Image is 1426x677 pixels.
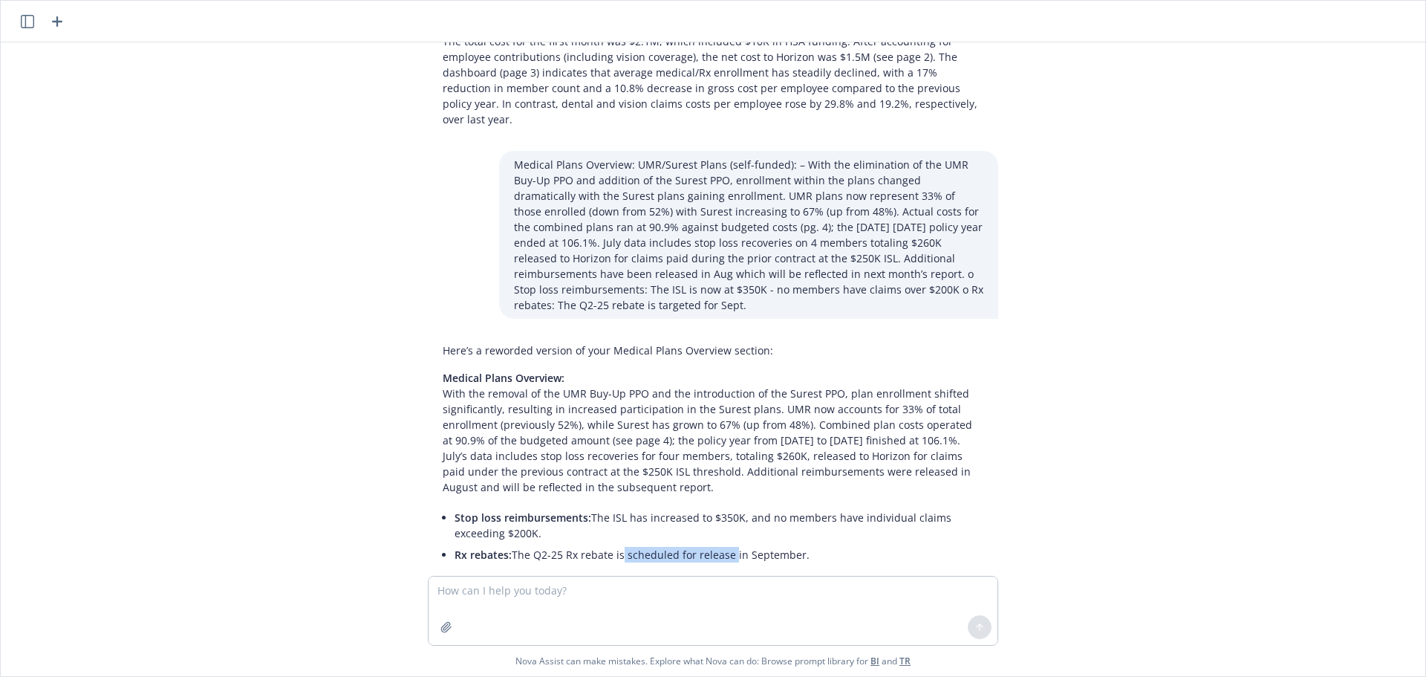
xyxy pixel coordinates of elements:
[899,655,911,667] a: TR
[455,511,591,525] span: Stop loss reimbursements:
[870,655,879,667] a: BI
[455,507,983,544] li: The ISL has increased to $350K, and no members have individual claims exceeding $200K.
[7,646,1419,676] span: Nova Assist can make mistakes. Explore what Nova can do: Browse prompt library for and
[455,544,983,566] li: The Q2-25 Rx rebate is scheduled for release in September.
[443,370,983,495] p: With the removal of the UMR Buy-Up PPO and the introduction of the Surest PPO, plan enrollment sh...
[443,343,983,358] p: Here’s a reworded version of your Medical Plans Overview section:
[443,33,983,127] p: The total cost for the first month was $2.1M, which included $10K in HSA funding. After accountin...
[455,548,512,562] span: Rx rebates:
[514,157,983,313] p: Medical Plans Overview: UMR/Surest Plans (self-funded): – With the elimination of the UMR Buy-Up ...
[443,371,564,385] span: Medical Plans Overview:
